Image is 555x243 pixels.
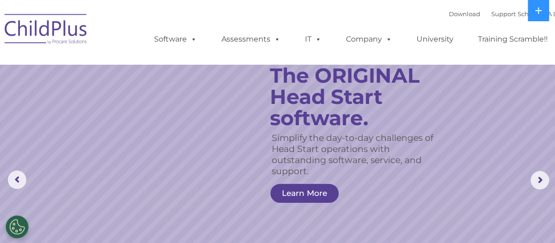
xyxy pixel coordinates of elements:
[296,30,331,49] a: IT
[337,30,401,49] a: Company
[6,215,29,238] button: Cookies Settings
[270,184,339,203] a: Learn More
[272,133,434,177] rs-layer: Simplify the day-to-day challenges of Head Start operations with outstanding software, service, a...
[145,30,206,49] a: Software
[407,30,463,49] a: University
[449,10,480,18] a: Download
[491,10,516,18] a: Support
[212,30,290,49] a: Assessments
[270,65,443,128] rs-layer: The ORIGINAL Head Start software.
[124,99,163,106] span: Phone number
[124,61,152,68] span: Last name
